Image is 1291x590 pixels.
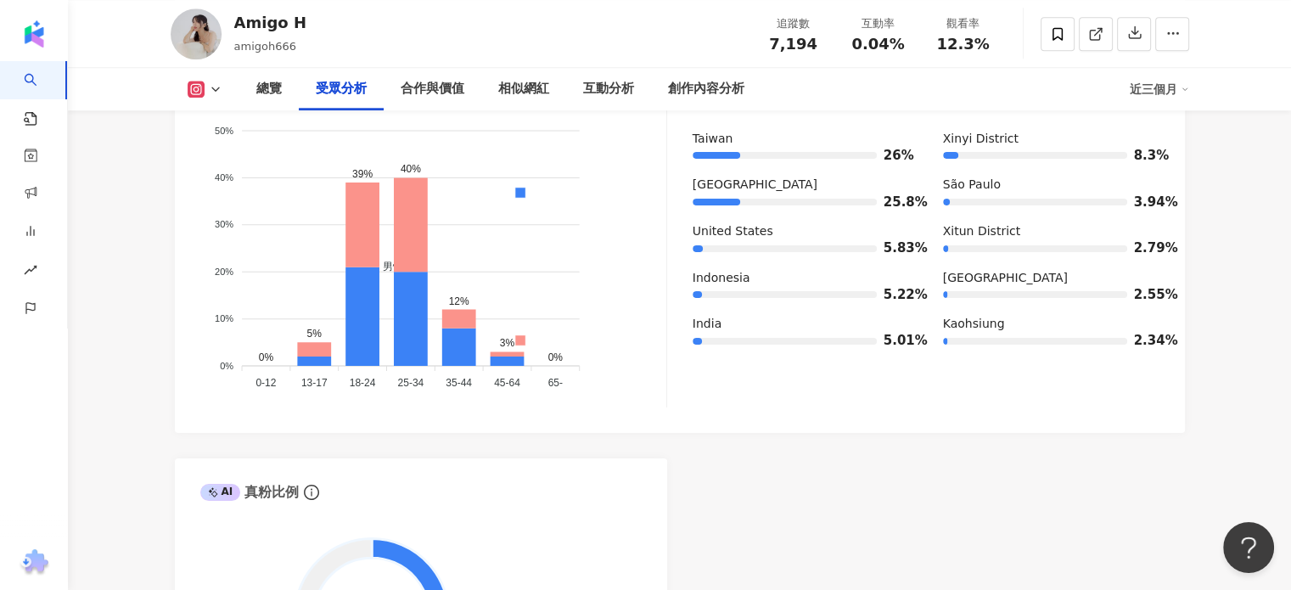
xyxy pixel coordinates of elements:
div: 總覽 [256,79,282,99]
span: amigoh666 [234,40,297,53]
tspan: 20% [214,267,233,277]
span: 26% [884,149,909,162]
span: 男性 [370,261,403,273]
span: 25.8% [884,196,909,209]
div: 觀看率 [931,15,996,32]
tspan: 18-24 [349,377,375,389]
span: 5.22% [884,289,909,301]
span: 2.55% [1134,289,1159,301]
tspan: 50% [214,125,233,135]
a: search [24,61,58,127]
div: Kaohsiung [943,316,1159,333]
div: 真粉比例 [200,483,300,502]
div: 互動分析 [583,79,634,99]
div: 互動率 [846,15,911,32]
div: India [693,316,909,333]
div: São Paulo [943,177,1159,194]
tspan: 25-34 [397,377,424,389]
span: 2.34% [1134,334,1159,347]
span: 5.01% [884,334,909,347]
div: Amigo H [234,12,306,33]
div: 受眾分析 [316,79,367,99]
div: 相似網紅 [498,79,549,99]
img: KOL Avatar [171,8,222,59]
div: 創作內容分析 [668,79,744,99]
div: United States [693,223,909,240]
span: 12.3% [936,36,989,53]
tspan: 30% [214,219,233,229]
div: 近三個月 [1130,76,1189,103]
span: 3.94% [1134,196,1159,209]
div: Indonesia [693,270,909,287]
span: info-circle [301,482,322,503]
div: Xitun District [943,223,1159,240]
img: chrome extension [18,549,51,576]
img: logo icon [20,20,48,48]
div: 追蹤數 [761,15,826,32]
tspan: 65- [547,377,562,389]
div: Taiwan [693,131,909,148]
tspan: 0% [220,360,233,370]
span: 7,194 [769,35,817,53]
span: rise [24,253,37,291]
div: [GEOGRAPHIC_DATA] [943,270,1159,287]
div: 合作與價值 [401,79,464,99]
tspan: 45-64 [494,377,520,389]
iframe: Help Scout Beacon - Open [1223,522,1274,573]
tspan: 40% [214,172,233,183]
span: 8.3% [1134,149,1159,162]
tspan: 10% [214,313,233,323]
tspan: 13-17 [300,377,327,389]
div: AI [200,484,241,501]
tspan: 0-12 [255,377,276,389]
div: Xinyi District [943,131,1159,148]
span: 2.79% [1134,242,1159,255]
span: 5.83% [884,242,909,255]
div: [GEOGRAPHIC_DATA] [693,177,909,194]
span: 0.04% [851,36,904,53]
tspan: 35-44 [446,377,472,389]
